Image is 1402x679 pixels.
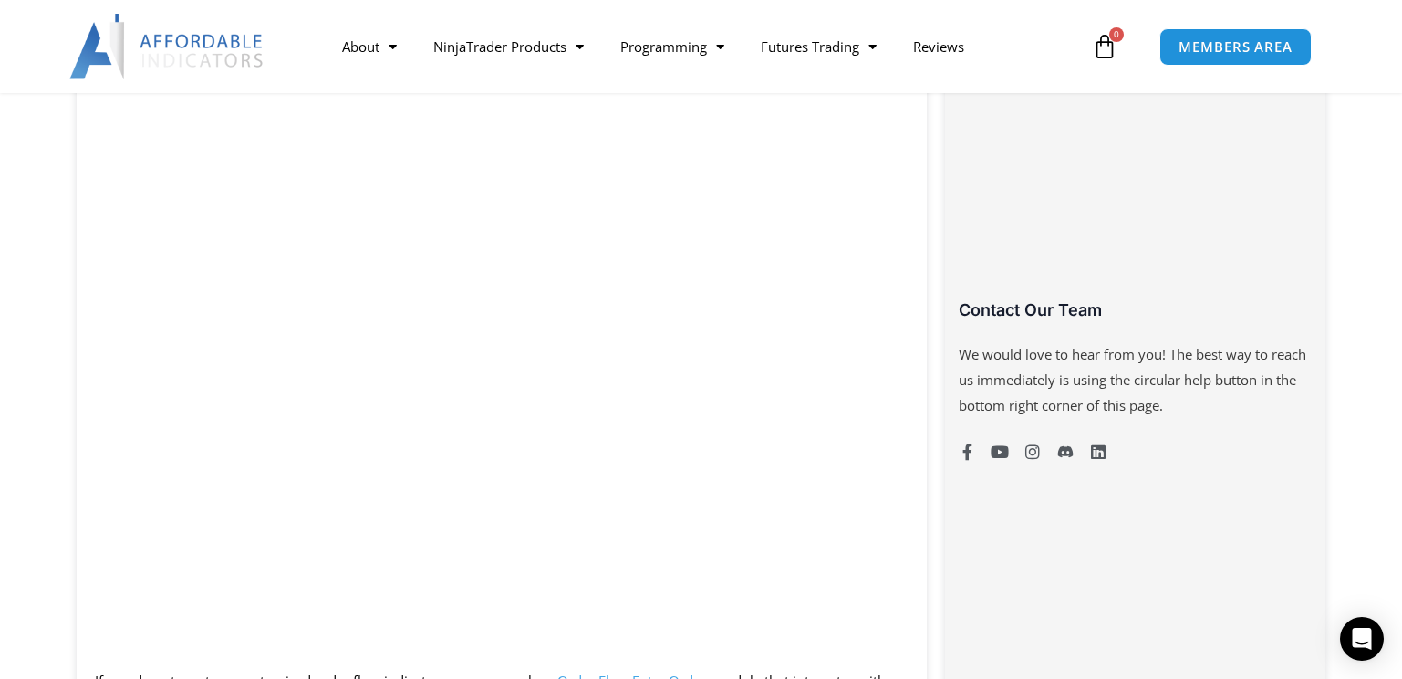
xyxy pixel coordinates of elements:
[959,342,1311,419] p: We would love to hear from you! The best way to reach us immediately is using the circular help b...
[895,26,982,68] a: Reviews
[743,26,895,68] a: Futures Trading
[602,26,743,68] a: Programming
[95,79,909,654] iframe: YouTube video player
[1159,28,1312,66] a: MEMBERS AREA
[959,299,1311,320] h3: Contact Our Team
[1109,27,1124,42] span: 0
[324,26,1086,68] nav: Menu
[1064,20,1145,73] a: 0
[69,14,265,79] img: LogoAI | Affordable Indicators – NinjaTrader
[415,26,602,68] a: NinjaTrader Products
[1179,40,1293,54] span: MEMBERS AREA
[324,26,415,68] a: About
[1340,617,1384,661] div: Open Intercom Messenger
